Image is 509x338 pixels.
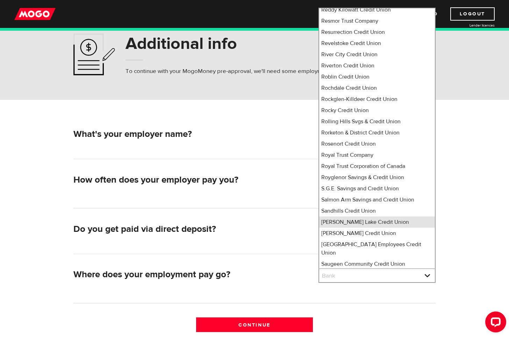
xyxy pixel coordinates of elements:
li: Royglenor Savings & Credit Union [319,172,435,183]
img: application-ef4f7aff46a5c1a1d42a38d909f5b40b.svg [73,34,115,75]
li: River City Credit Union [319,49,435,60]
li: Royal Trust Company [319,149,435,161]
li: Sandhills Credit Union [319,205,435,216]
h2: Do you get paid via direct deposit? [73,224,313,235]
a: Lender licences [442,23,495,28]
h2: Where does your employment pay go? [73,269,313,280]
img: mogo_logo-11ee424be714fa7cbb0f0f49df9e16ec.png [14,7,56,21]
li: Rosenort Credit Union [319,138,435,149]
li: Resmor Trust Company [319,15,435,27]
h1: Additional info [126,35,379,53]
a: Logout [450,7,495,21]
li: Rorketon & District Credit Union [319,127,435,138]
h2: How often does your employer pay you? [73,175,313,185]
li: Riverton Credit Union [319,60,435,71]
li: Salmon Arm Savings and Credit Union [319,194,435,205]
li: Rolling Hills Svgs & Credit Union [319,116,435,127]
li: Rockglen-Killdeer Credit Union [319,94,435,105]
li: [PERSON_NAME] Credit Union [319,228,435,239]
li: Roblin Credit Union [319,71,435,82]
li: [GEOGRAPHIC_DATA] Employees Credit Union [319,239,435,258]
p: To continue with your MogoMoney pre-approval, we'll need some employment and personal info. [126,67,379,75]
h2: What's your employer name? [73,129,313,140]
li: Revelstoke Credit Union [319,38,435,49]
li: Rocky Credit Union [319,105,435,116]
li: Resurrection Credit Union [319,27,435,38]
li: [PERSON_NAME] Lake Credit Union [319,216,435,228]
input: Continue [196,317,313,332]
li: S.G.E. Savings and Credit Union [319,183,435,194]
li: Saugeen Community Credit Union [319,258,435,270]
li: Royal Trust Corporation of Canada [319,161,435,172]
li: Rochdale Credit Union [319,82,435,94]
li: Reddy Kilowatt Credit Union [319,4,435,15]
iframe: LiveChat chat widget [480,309,509,338]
